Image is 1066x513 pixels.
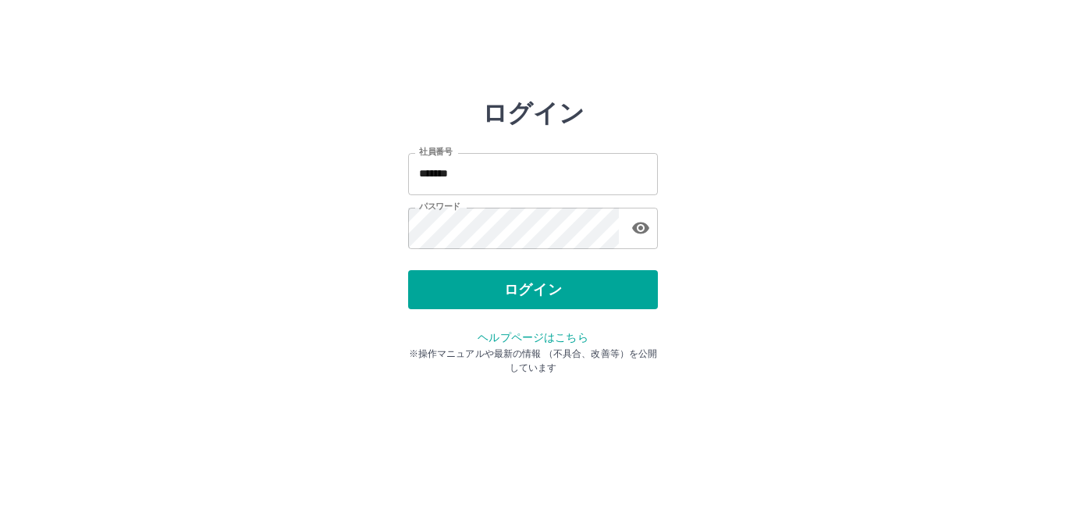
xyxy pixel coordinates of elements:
[478,331,588,344] a: ヘルプページはこちら
[419,201,460,212] label: パスワード
[408,270,658,309] button: ログイン
[482,98,585,128] h2: ログイン
[419,146,452,158] label: 社員番号
[408,347,658,375] p: ※操作マニュアルや最新の情報 （不具合、改善等）を公開しています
